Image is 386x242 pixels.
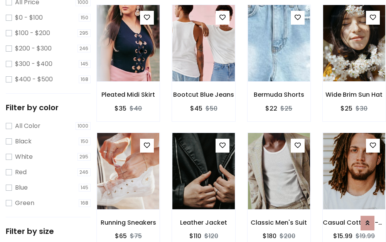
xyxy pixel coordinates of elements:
h6: Bootcut Blue Jeans [172,91,235,98]
label: Black [15,137,32,146]
label: $0 - $100 [15,13,43,22]
h6: Bermuda Shorts [248,91,310,98]
h6: $35 [115,105,126,112]
del: $200 [280,232,295,240]
label: $200 - $300 [15,44,52,53]
h6: $180 [263,232,276,240]
span: 168 [79,199,91,207]
h6: $22 [265,105,277,112]
label: $300 - $400 [15,59,52,69]
span: 1000 [76,122,91,130]
label: All Color [15,121,40,131]
span: 295 [78,153,91,161]
h5: Filter by size [6,227,91,236]
label: $100 - $200 [15,29,50,38]
span: 168 [79,76,91,83]
h6: Wide Brim Sun Hat [323,91,386,98]
span: 145 [79,60,91,68]
h6: Pleated Midi Skirt [97,91,160,98]
span: 150 [79,138,91,145]
span: 150 [79,14,91,22]
span: 295 [78,29,91,37]
span: 145 [79,184,91,192]
h6: Leather Jacket [172,219,235,226]
del: $25 [280,104,292,113]
h6: Running Sneakers [97,219,160,226]
del: $19.99 [356,232,375,240]
h6: $15.99 [333,232,352,240]
label: White [15,152,33,161]
span: 246 [78,168,91,176]
h6: Casual Cotton T-Shirt [323,219,386,226]
h6: $110 [189,232,201,240]
del: $30 [356,104,367,113]
del: $75 [130,232,142,240]
del: $120 [204,232,218,240]
label: $400 - $500 [15,75,53,84]
label: Green [15,198,34,208]
h6: $65 [115,232,127,240]
label: Red [15,168,27,177]
h6: $25 [340,105,352,112]
h5: Filter by color [6,103,91,112]
label: Blue [15,183,28,192]
del: $50 [206,104,217,113]
h6: $45 [190,105,202,112]
del: $40 [130,104,142,113]
span: 246 [78,45,91,52]
h6: Classic Men's Suit [248,219,310,226]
